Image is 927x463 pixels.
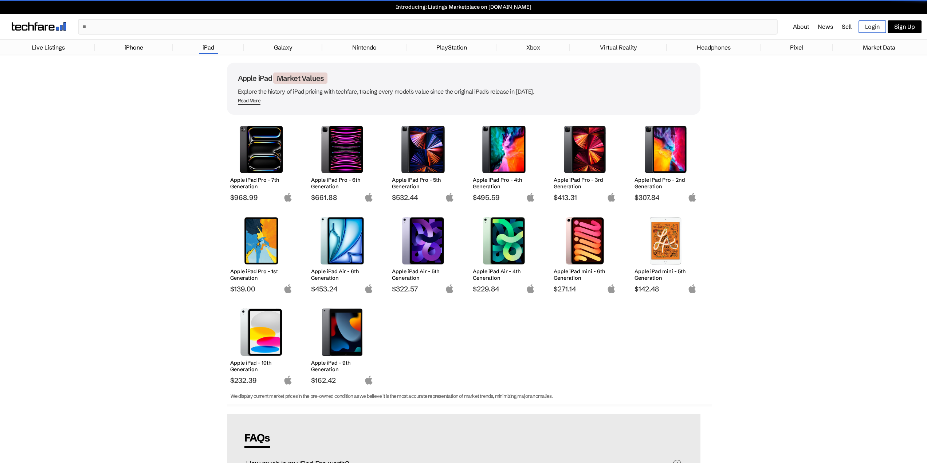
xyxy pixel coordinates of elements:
[478,217,530,264] img: Apple iPad Air 4th Generation
[283,193,292,202] img: apple-logo
[693,40,734,55] a: Headphones
[818,23,833,30] a: News
[550,213,620,293] a: Apple iPad mini 6th Generation Apple iPad mini - 6th Generation $271.14 apple-logo
[607,284,616,293] img: apple-logo
[308,213,377,293] a: Apple iPad Air 6th Generation Apple iPad Air - 6th Generation $453.24 apple-logo
[640,126,691,173] img: Apple iPad Pro 2nd Generation
[230,193,292,202] span: $968.99
[554,193,616,202] span: $413.31
[554,268,616,281] h2: Apple iPad mini - 6th Generation
[389,213,458,293] a: Apple iPad Air 5th Generation Apple iPad Air - 5th Generation $322.57 apple-logo
[554,285,616,293] span: $271.14
[311,177,373,190] h2: Apple iPad Pro - 6th Generation
[317,309,368,356] img: Apple iPad (9th Generation)
[308,305,377,385] a: Apple iPad (9th Generation) Apple iPad - 9th Generation $162.42 apple-logo
[236,309,287,356] img: Apple iPad (10th Generation)
[231,392,685,401] p: We display current market prices in the pre-owned condition as we believe it is the most accurate...
[230,177,292,190] h2: Apple iPad Pro - 7th Generation
[236,126,287,173] img: Apple iPad Pro 7th Generation
[473,268,535,281] h2: Apple iPad Air - 4th Generation
[473,285,535,293] span: $229.84
[364,376,373,385] img: apple-logo
[121,40,147,55] a: iPhone
[4,4,923,10] a: Introducing: Listings Marketplace on [DOMAIN_NAME]
[793,23,809,30] a: About
[227,122,296,202] a: Apple iPad Pro 7th Generation Apple iPad Pro - 7th Generation $968.99 apple-logo
[199,40,218,55] a: iPad
[397,217,449,264] img: Apple iPad Air 5th Generation
[230,285,292,293] span: $139.00
[688,284,697,293] img: apple-logo
[470,122,539,202] a: Apple iPad Pro 4th Generation Apple iPad Pro - 4th Generation $495.59 apple-logo
[311,193,373,202] span: $661.88
[526,193,535,202] img: apple-logo
[230,268,292,281] h2: Apple iPad Pro - 1st Generation
[433,40,471,55] a: PlayStation
[473,193,535,202] span: $495.59
[364,193,373,202] img: apple-logo
[859,20,886,33] a: Login
[392,285,454,293] span: $322.57
[859,40,899,55] a: Market Data
[244,431,270,448] span: FAQs
[227,305,296,385] a: Apple iPad (10th Generation) Apple iPad - 10th Generation $232.39 apple-logo
[238,74,690,83] h1: Apple iPad
[786,40,807,55] a: Pixel
[635,268,697,281] h2: Apple iPad mini - 5th Generation
[550,122,620,202] a: Apple iPad Pro 3rd Generation Apple iPad Pro - 3rd Generation $413.31 apple-logo
[238,86,690,97] p: Explore the history of iPad pricing with techfare, tracing every model's value since the original...
[392,177,454,190] h2: Apple iPad Pro - 5th Generation
[311,268,373,281] h2: Apple iPad Air - 6th Generation
[364,284,373,293] img: apple-logo
[526,284,535,293] img: apple-logo
[283,376,292,385] img: apple-logo
[230,360,292,373] h2: Apple iPad - 10th Generation
[273,72,328,84] span: Market Values
[317,126,368,173] img: Apple iPad Pro 6th Generation
[392,193,454,202] span: $532.44
[523,40,544,55] a: Xbox
[311,285,373,293] span: $453.24
[230,376,292,385] span: $232.39
[631,213,700,293] a: Apple iPad mini 5th Generation Apple iPad mini - 5th Generation $142.48 apple-logo
[559,217,610,264] img: Apple iPad mini 6th Generation
[28,40,68,55] a: Live Listings
[283,284,292,293] img: apple-logo
[445,284,454,293] img: apple-logo
[311,376,373,385] span: $162.42
[12,22,66,31] img: techfare logo
[349,40,380,55] a: Nintendo
[554,177,616,190] h2: Apple iPad Pro - 3rd Generation
[392,268,454,281] h2: Apple iPad Air - 5th Generation
[473,177,535,190] h2: Apple iPad Pro - 4th Generation
[238,98,261,105] span: Read More
[311,360,373,373] h2: Apple iPad - 9th Generation
[596,40,641,55] a: Virtual Reality
[389,122,458,202] a: Apple iPad Pro 5th Generation Apple iPad Pro - 5th Generation $532.44 apple-logo
[842,23,852,30] a: Sell
[308,122,377,202] a: Apple iPad Pro 6th Generation Apple iPad Pro - 6th Generation $661.88 apple-logo
[227,213,296,293] a: Apple iPad Pro 1st Generation Apple iPad Pro - 1st Generation $139.00 apple-logo
[635,177,697,190] h2: Apple iPad Pro - 2nd Generation
[238,98,261,104] div: Read More
[317,217,368,264] img: Apple iPad Air 6th Generation
[470,213,539,293] a: Apple iPad Air 4th Generation Apple iPad Air - 4th Generation $229.84 apple-logo
[631,122,700,202] a: Apple iPad Pro 2nd Generation Apple iPad Pro - 2nd Generation $307.84 apple-logo
[270,40,296,55] a: Galaxy
[607,193,616,202] img: apple-logo
[445,193,454,202] img: apple-logo
[397,126,449,173] img: Apple iPad Pro 5th Generation
[559,126,610,173] img: Apple iPad Pro 3rd Generation
[478,126,530,173] img: Apple iPad Pro 4th Generation
[635,285,697,293] span: $142.48
[688,193,697,202] img: apple-logo
[640,217,691,264] img: Apple iPad mini 5th Generation
[888,20,922,33] a: Sign Up
[635,193,697,202] span: $307.84
[236,217,287,264] img: Apple iPad Pro 1st Generation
